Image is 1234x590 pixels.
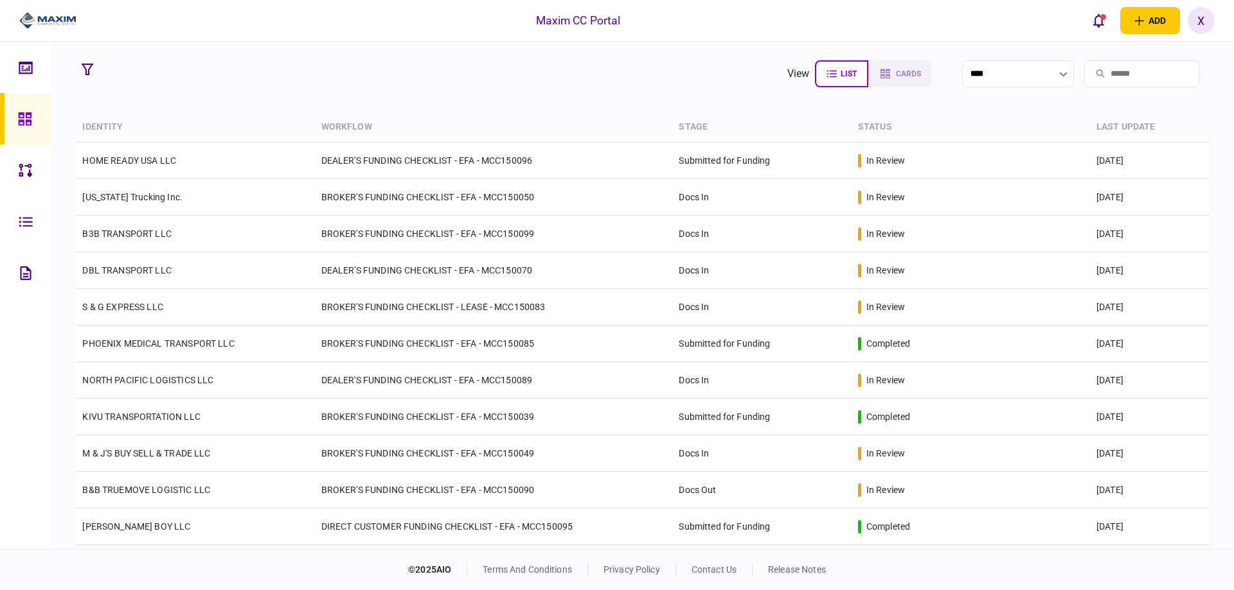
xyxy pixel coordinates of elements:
td: [DATE] [1090,143,1210,179]
div: © 2025 AIO [408,563,467,577]
td: Submitted for Funding [672,508,851,545]
a: M & J'S BUY SELL & TRADE LLC [82,448,210,458]
div: in review [866,191,905,204]
td: [DATE] [1090,362,1210,399]
a: [PERSON_NAME] BOY LLC [82,521,190,532]
a: B3B TRANSPORT LLC [82,229,172,239]
a: release notes [768,564,826,575]
div: completed [866,410,910,423]
div: in review [866,264,905,277]
a: privacy policy [604,564,660,575]
th: last update [1090,112,1210,143]
div: in review [866,447,905,460]
td: Submitted for Funding [672,325,851,362]
td: [DATE] [1090,216,1210,252]
a: KIVU TRANSPORTATION LLC [82,412,200,422]
button: X [1188,7,1215,34]
td: DIRECT CUSTOMER FUNDING CHECKLIST - EFA - MCC150095 [315,508,673,545]
a: HOME READY USA LLC [82,155,176,166]
td: DEALER'S FUNDING CHECKLIST - EFA - MCC150070 [315,252,673,289]
span: list [841,69,857,78]
div: in review [866,483,905,496]
td: Docs In [672,216,851,252]
div: in review [866,154,905,167]
td: [DATE] [1090,289,1210,325]
td: [DATE] [1090,545,1210,582]
td: DEALER'S FUNDING CHECKLIST - EFA - MCC150096 [315,143,673,179]
td: DEALER'S FUNDING CHECKLIST - EFA - MCC150089 [315,362,673,399]
td: Docs In [672,252,851,289]
div: Maxim CC Portal [536,12,621,29]
td: Submitted for Funding [672,143,851,179]
button: cards [868,60,931,87]
td: BROKER'S FUNDING CHECKLIST - EFA - MCC150039 [315,399,673,435]
div: in review [866,374,905,386]
a: [US_STATE] Trucking Inc. [82,192,183,202]
td: BROKER'S FUNDING CHECKLIST - EFA - MCC150085 [315,325,673,362]
a: S & G EXPRESS LLC [82,302,163,312]
span: cards [896,69,921,78]
a: DBL TRANSPORT LLC [82,265,172,275]
td: Closed Won [672,545,851,582]
td: BROKER'S FUNDING CHECKLIST - EFA - MCC150099 [315,216,673,252]
img: client company logo [19,11,76,30]
th: stage [672,112,851,143]
td: BROKER'S FUNDING CHECKLIST - EFA - MCC150049 [315,435,673,472]
a: PHOENIX MEDICAL TRANSPORT LLC [82,338,234,349]
div: view [787,66,810,82]
td: Docs Out [672,472,851,508]
div: in review [866,227,905,240]
td: Docs In [672,362,851,399]
td: Docs In [672,179,851,216]
td: [DATE] [1090,179,1210,216]
td: BROKER'S FUNDING CHECKLIST - EFA - MCC150067 [315,545,673,582]
td: [DATE] [1090,252,1210,289]
td: BROKER'S FUNDING CHECKLIST - EFA - MCC150090 [315,472,673,508]
td: [DATE] [1090,399,1210,435]
a: terms and conditions [483,564,572,575]
td: [DATE] [1090,435,1210,472]
button: open notifications list [1086,7,1113,34]
td: Submitted for Funding [672,399,851,435]
th: workflow [315,112,673,143]
td: [DATE] [1090,508,1210,545]
td: [DATE] [1090,472,1210,508]
td: [DATE] [1090,325,1210,362]
div: in review [866,300,905,313]
a: contact us [692,564,737,575]
a: B&B TRUEMOVE LOGISTIC LLC [82,485,210,495]
a: NORTH PACIFIC LOGISTICS LLC [82,375,213,385]
button: open adding identity options [1120,7,1180,34]
div: completed [866,337,910,350]
button: list [815,60,868,87]
td: BROKER'S FUNDING CHECKLIST - EFA - MCC150050 [315,179,673,216]
td: BROKER'S FUNDING CHECKLIST - LEASE - MCC150083 [315,289,673,325]
td: Docs In [672,289,851,325]
th: status [852,112,1090,143]
td: Docs In [672,435,851,472]
th: identity [76,112,314,143]
div: completed [866,520,910,533]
